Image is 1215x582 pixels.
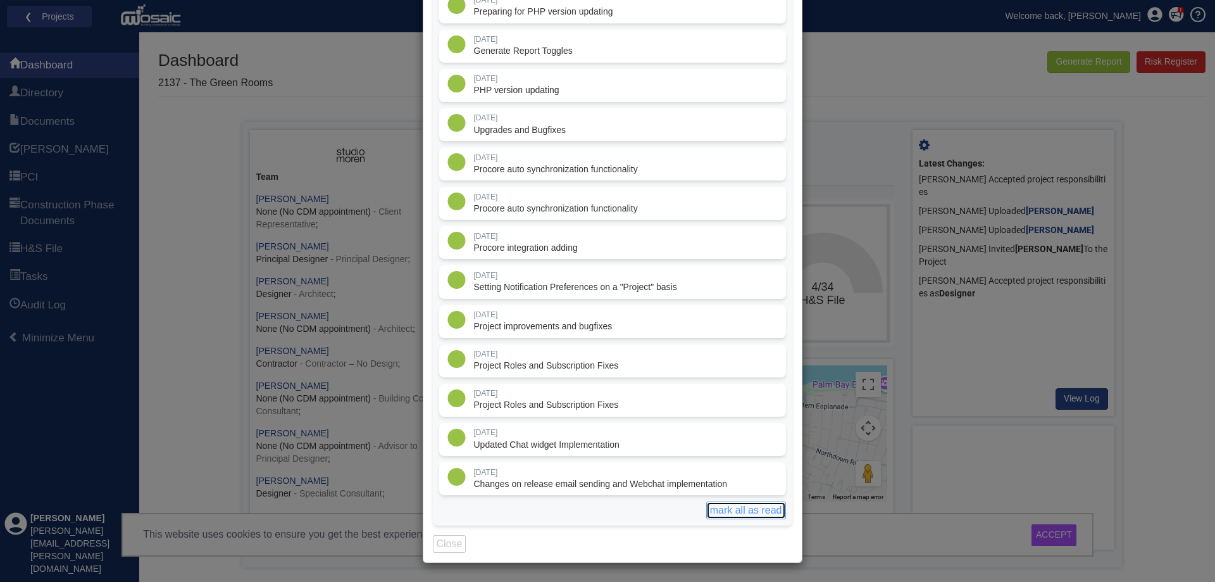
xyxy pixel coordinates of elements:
[474,231,578,242] p: [DATE]
[474,73,559,84] p: [DATE]
[474,388,619,399] p: [DATE]
[474,6,613,18] p: Preparing for PHP version updating
[706,502,786,519] button: mark all as read
[474,124,566,137] p: Upgrades and Bugfixes
[474,45,573,58] p: Generate Report Toggles
[474,163,638,176] p: Procore auto synchronization functionality
[474,349,619,360] p: [DATE]
[474,478,728,491] p: Changes on release email sending and Webchat implementation
[474,310,613,320] p: [DATE]
[474,34,573,45] p: [DATE]
[474,203,638,215] p: Procore auto synchronization functionality
[474,270,677,281] p: [DATE]
[474,84,559,97] p: PHP version updating
[474,467,728,478] p: [DATE]
[474,242,578,255] p: Procore integration adding
[474,399,619,412] p: Project Roles and Subscription Fixes
[474,192,638,203] p: [DATE]
[1161,525,1206,573] iframe: Chat
[474,153,638,163] p: [DATE]
[474,360,619,372] p: Project Roles and Subscription Fixes
[474,113,566,123] p: [DATE]
[433,535,466,553] button: Close
[474,320,613,333] p: Project improvements and bugfixes
[474,281,677,294] p: Setting Notification Preferences on a "Project" basis
[474,427,620,438] p: [DATE]
[474,439,620,452] p: Updated Chat widget Implementation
